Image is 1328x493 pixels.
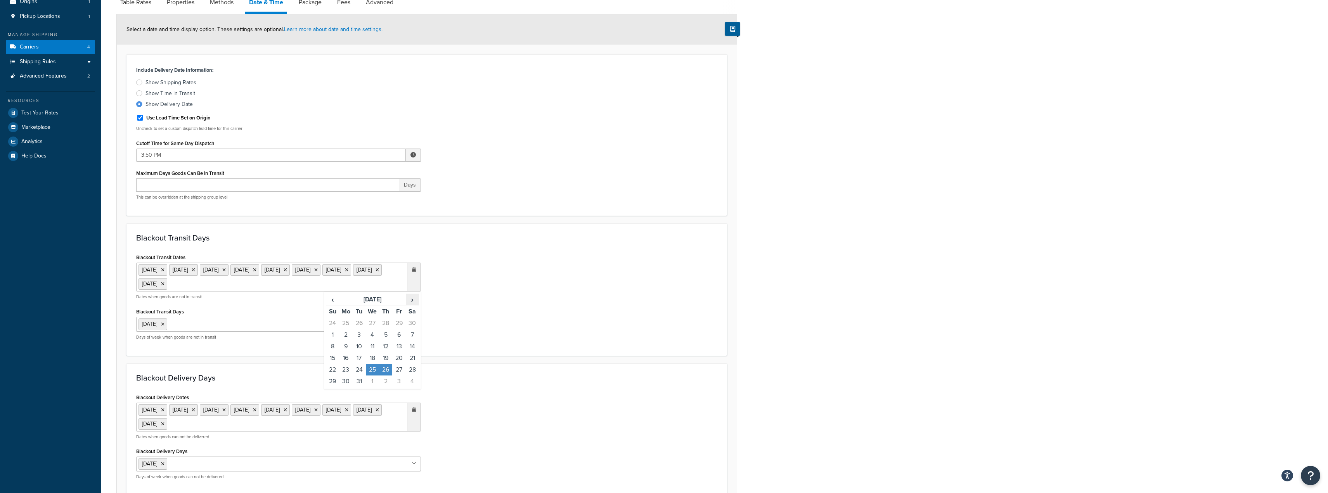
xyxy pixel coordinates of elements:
td: 17 [353,352,366,364]
span: Days [399,178,421,192]
span: Carriers [20,44,39,50]
span: Advanced Features [20,73,67,80]
td: 31 [353,375,366,387]
td: 25 [339,317,352,329]
td: 2 [339,329,352,341]
li: [DATE] [322,404,351,416]
td: 20 [392,352,405,364]
td: 22 [326,364,339,375]
a: Pickup Locations1 [6,9,95,24]
li: Advanced Features [6,69,95,83]
td: 18 [366,352,379,364]
li: Carriers [6,40,95,54]
div: Resources [6,97,95,104]
span: Test Your Rates [21,110,59,116]
td: 24 [353,364,366,375]
span: Select a date and time display option. These settings are optional. [126,25,383,33]
span: Analytics [21,138,43,145]
label: Blackout Delivery Dates [136,394,189,400]
li: [DATE] [230,264,259,276]
a: Test Your Rates [6,106,95,120]
th: Fr [392,306,405,318]
label: Maximum Days Goods Can Be in Transit [136,170,224,176]
td: 30 [406,317,419,329]
td: 30 [339,375,352,387]
li: [DATE] [353,404,382,416]
td: 4 [406,375,419,387]
td: 10 [353,341,366,352]
td: 3 [353,329,366,341]
li: [DATE] [322,264,351,276]
td: 15 [326,352,339,364]
label: Include Delivery Date Information: [136,65,213,76]
td: 6 [392,329,405,341]
td: 7 [406,329,419,341]
th: Th [379,306,392,318]
th: Sa [406,306,419,318]
td: 26 [353,317,366,329]
a: Learn more about date and time settings. [284,25,383,33]
td: 27 [366,317,379,329]
span: [DATE] [142,320,157,328]
h3: Blackout Delivery Days [136,374,717,382]
button: Open Resource Center [1301,466,1320,485]
a: Analytics [6,135,95,149]
p: Dates when goods can not be delivered [136,434,421,440]
label: Blackout Transit Dates [136,254,185,260]
label: Blackout Delivery Days [136,448,187,454]
li: [DATE] [139,404,167,416]
li: [DATE] [353,264,382,276]
td: 3 [392,375,405,387]
td: 1 [366,375,379,387]
a: Help Docs [6,149,95,163]
td: 29 [392,317,405,329]
div: Show Time in Transit [145,90,195,97]
span: 2 [87,73,90,80]
span: Shipping Rules [20,59,56,65]
p: Dates when goods are not in transit [136,294,421,300]
li: [DATE] [200,264,229,276]
li: [DATE] [292,404,320,416]
li: [DATE] [139,278,167,290]
td: 27 [392,364,405,375]
span: Help Docs [21,153,47,159]
td: 24 [326,317,339,329]
td: 14 [406,341,419,352]
td: 28 [406,364,419,375]
td: 8 [326,341,339,352]
td: 26 [379,364,392,375]
li: [DATE] [200,404,229,416]
td: 5 [379,329,392,341]
td: 2 [379,375,392,387]
td: 11 [366,341,379,352]
p: Days of week when goods can not be delivered [136,474,421,480]
a: Marketplace [6,120,95,134]
th: Su [326,306,339,318]
a: Shipping Rules [6,55,95,69]
td: 19 [379,352,392,364]
button: Show Help Docs [725,22,740,36]
td: 21 [406,352,419,364]
span: Pickup Locations [20,13,60,20]
li: [DATE] [292,264,320,276]
div: Show Shipping Rates [145,79,196,86]
li: [DATE] [230,404,259,416]
div: Show Delivery Date [145,100,193,108]
span: Marketplace [21,124,50,131]
th: Mo [339,306,352,318]
h3: Blackout Transit Days [136,234,717,242]
li: Pickup Locations [6,9,95,24]
td: 13 [392,341,405,352]
li: [DATE] [261,404,290,416]
p: This can be overridden at the shipping group level [136,194,421,200]
span: 4 [87,44,90,50]
label: Use Lead Time Set on Origin [146,114,211,121]
td: 28 [379,317,392,329]
td: 16 [339,352,352,364]
li: [DATE] [261,264,290,276]
li: [DATE] [139,264,167,276]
